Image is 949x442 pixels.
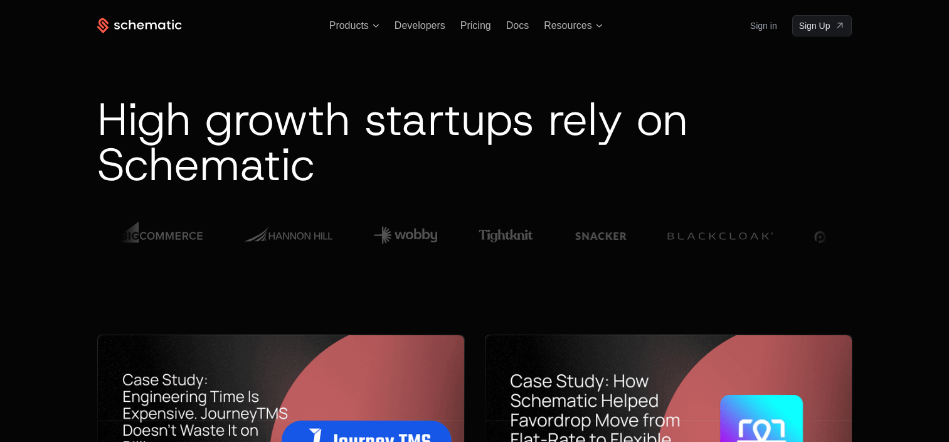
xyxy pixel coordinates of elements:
a: Docs [506,20,529,31]
a: [object Object] [792,15,852,36]
a: Developers [395,20,445,31]
img: blackcloak.svg [667,217,773,254]
span: Resources [544,20,591,31]
img: tightknit.svg [479,217,534,254]
img: wobby.svg [374,217,437,254]
img: hannon_hill.svg [244,217,332,254]
span: Products [329,20,369,31]
span: Sign Up [799,19,830,32]
img: bigcommerce.svg [110,217,203,254]
a: Sign in [750,16,777,36]
span: High growth startups rely on Schematic [97,89,688,195]
a: Pricing [460,20,491,31]
img: snacker.png [575,217,626,254]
